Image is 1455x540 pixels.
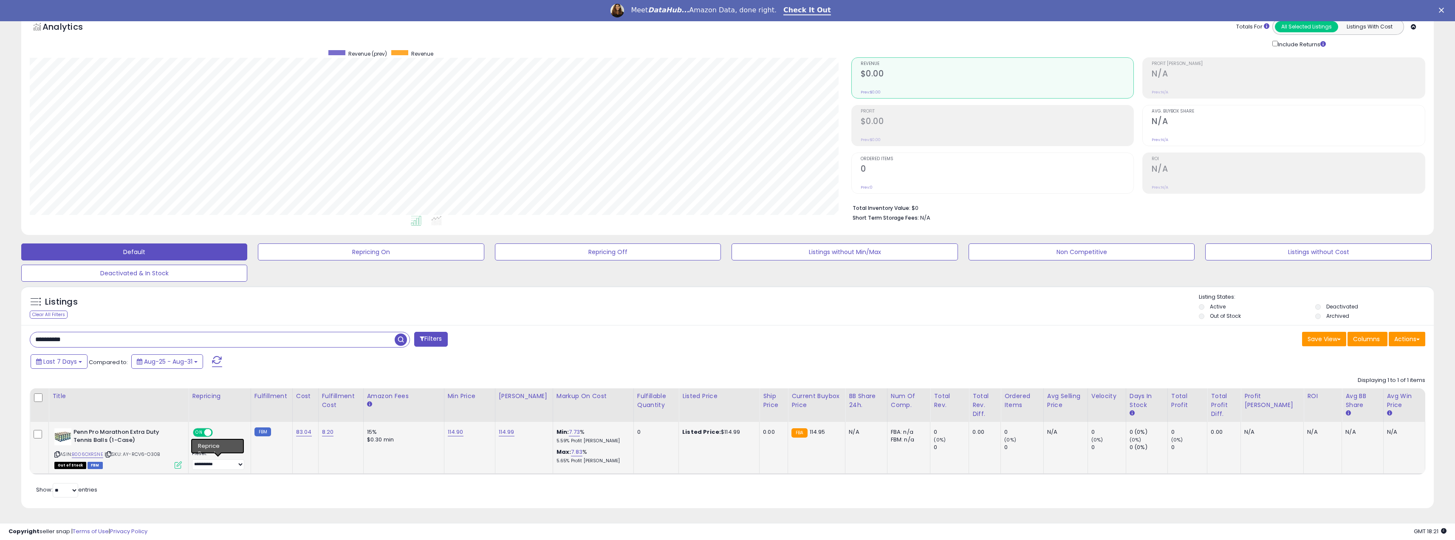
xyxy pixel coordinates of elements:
[296,428,312,436] a: 83.04
[448,428,463,436] a: 114.90
[105,451,160,458] span: | SKU: AY-RCV6-O30B
[934,392,965,410] div: Total Rev.
[861,137,881,142] small: Prev: $0.00
[1211,392,1237,418] div: Total Profit Diff.
[1130,392,1164,410] div: Days In Stock
[1091,436,1103,443] small: (0%)
[1091,392,1122,401] div: Velocity
[861,185,873,190] small: Prev: 0
[1004,444,1043,451] div: 0
[495,243,721,260] button: Repricing Off
[45,296,78,308] h5: Listings
[557,392,630,401] div: Markup on Cost
[1387,410,1392,417] small: Avg Win Price.
[1091,444,1126,451] div: 0
[783,6,831,15] a: Check It Out
[88,462,103,469] span: FBM
[810,428,825,436] span: 114.95
[1345,392,1379,410] div: Avg BB Share
[1130,436,1141,443] small: (0%)
[610,4,624,17] img: Profile image for Georgie
[1326,303,1358,310] label: Deactivated
[1171,444,1207,451] div: 0
[73,428,177,446] b: Penn Pro Marathon Extra Duty Tennis Balls (1-Case)
[1210,303,1226,310] label: Active
[1205,243,1431,260] button: Listings without Cost
[1152,116,1425,128] h2: N/A
[1338,21,1401,32] button: Listings With Cost
[732,243,958,260] button: Listings without Min/Max
[144,357,192,366] span: Aug-25 - Aug-31
[1004,428,1043,436] div: 0
[89,358,128,366] span: Compared to:
[1345,410,1350,417] small: Avg BB Share.
[52,392,185,401] div: Title
[1171,428,1207,436] div: 0
[1236,23,1269,31] div: Totals For
[1275,21,1338,32] button: All Selected Listings
[1152,137,1168,142] small: Prev: N/A
[1439,8,1447,13] div: Close
[1130,428,1167,436] div: 0 (0%)
[861,109,1134,114] span: Profit
[637,392,675,410] div: Fulfillable Quantity
[969,243,1195,260] button: Non Competitive
[763,392,784,410] div: Ship Price
[31,354,88,369] button: Last 7 Days
[1152,157,1425,161] span: ROI
[853,214,919,221] b: Short Term Storage Fees:
[1152,164,1425,175] h2: N/A
[411,50,433,57] span: Revenue
[1345,428,1376,436] div: N/A
[557,448,571,456] b: Max:
[367,392,441,401] div: Amazon Fees
[1199,293,1434,301] p: Listing States:
[54,428,182,468] div: ASIN:
[367,401,372,408] small: Amazon Fees.
[1307,392,1338,401] div: ROI
[569,428,580,436] a: 7.73
[192,392,247,401] div: Repricing
[1266,39,1336,49] div: Include Returns
[1130,410,1135,417] small: Days In Stock.
[934,428,969,436] div: 0
[1302,332,1346,346] button: Save View
[43,357,77,366] span: Last 7 Days
[972,428,994,436] div: 0.00
[861,157,1134,161] span: Ordered Items
[258,243,484,260] button: Repricing On
[1152,69,1425,80] h2: N/A
[1171,392,1204,410] div: Total Profit
[36,486,97,494] span: Show: entries
[682,428,753,436] div: $114.99
[322,428,334,436] a: 8.20
[853,204,910,212] b: Total Inventory Value:
[72,451,103,458] a: B006OXRSNE
[861,116,1134,128] h2: $0.00
[414,332,447,347] button: Filters
[1152,90,1168,95] small: Prev: N/A
[42,21,99,35] h5: Analytics
[1152,185,1168,190] small: Prev: N/A
[631,6,777,14] div: Meet Amazon Data, done right.
[1387,428,1419,436] div: N/A
[1047,428,1081,436] div: N/A
[1004,436,1016,443] small: (0%)
[972,392,997,418] div: Total Rev. Diff.
[861,90,881,95] small: Prev: $0.00
[254,392,289,401] div: Fulfillment
[1353,335,1380,343] span: Columns
[557,428,627,444] div: %
[367,428,438,436] div: 15%
[648,6,689,14] i: DataHub...
[8,527,40,535] strong: Copyright
[1244,428,1297,436] div: N/A
[296,392,315,401] div: Cost
[557,438,627,444] p: 5.59% Profit [PERSON_NAME]
[557,458,627,464] p: 5.65% Profit [PERSON_NAME]
[1210,312,1241,319] label: Out of Stock
[891,436,924,444] div: FBM: n/a
[192,451,244,470] div: Preset:
[791,392,842,410] div: Current Buybox Price
[791,428,807,438] small: FBA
